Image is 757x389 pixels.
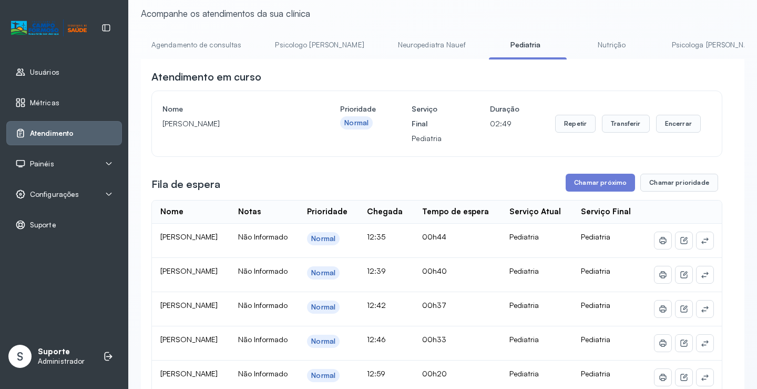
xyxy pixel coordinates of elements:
span: Configurações [30,190,79,199]
span: 12:35 [367,232,385,241]
p: [PERSON_NAME] [162,116,304,131]
div: Pediatria [509,301,564,310]
span: Pediatria [581,369,610,378]
span: 00h20 [422,369,447,378]
div: Normal [311,371,335,380]
a: Neuropediatra Nauef [387,36,476,54]
span: Atendimento [30,129,74,138]
a: Agendamento de consultas [141,36,252,54]
a: Usuários [15,67,113,77]
div: Normal [344,118,369,127]
span: Painéis [30,159,54,168]
div: Serviço Final [581,207,631,217]
div: Tempo de espera [422,207,489,217]
div: Prioridade [307,207,347,217]
div: Pediatria [509,266,564,276]
button: Chamar prioridade [640,174,718,192]
span: Usuários [30,68,59,77]
div: Normal [311,303,335,312]
span: [PERSON_NAME] [160,369,218,378]
a: Atendimento [15,128,113,138]
span: Não Informado [238,335,288,344]
span: Não Informado [238,266,288,275]
div: Serviço Atual [509,207,561,217]
h4: Duração [490,102,519,116]
h4: Nome [162,102,304,116]
button: Transferir [602,115,650,133]
a: Pediatria [489,36,562,54]
div: Chegada [367,207,403,217]
h3: Atendimento em curso [151,69,261,84]
div: Pediatria [509,232,564,242]
a: Nutrição [575,36,649,54]
div: Normal [311,268,335,277]
span: Métricas [30,98,59,107]
h4: Serviço Final [412,102,454,131]
span: Pediatria [581,335,610,344]
h4: Prioridade [340,102,376,116]
p: Suporte [38,347,85,357]
div: Normal [311,234,335,243]
button: Encerrar [656,115,701,133]
p: 02:49 [490,116,519,131]
span: 00h40 [422,266,447,275]
span: [PERSON_NAME] [160,301,218,310]
a: Psicologo [PERSON_NAME] [264,36,374,54]
span: 12:42 [367,301,386,310]
span: Não Informado [238,369,288,378]
div: Nome [160,207,183,217]
div: Acompanhe os atendimentos da sua clínica [141,8,310,19]
span: 00h37 [422,301,446,310]
span: 00h44 [422,232,446,241]
span: Não Informado [238,301,288,310]
img: Logotipo do estabelecimento [11,19,87,37]
span: [PERSON_NAME] [160,266,218,275]
h3: Fila de espera [151,177,220,192]
div: Pediatria [509,335,564,344]
span: Pediatria [581,301,610,310]
button: Chamar próximo [566,174,635,192]
span: [PERSON_NAME] [160,232,218,241]
span: Não Informado [238,232,288,241]
p: Pediatria [412,131,454,146]
span: 12:46 [367,335,386,344]
span: 12:59 [367,369,385,378]
div: Normal [311,337,335,346]
span: Pediatria [581,266,610,275]
span: 12:39 [367,266,386,275]
span: 00h33 [422,335,446,344]
div: Notas [238,207,261,217]
div: Pediatria [509,369,564,378]
button: Repetir [555,115,596,133]
span: Pediatria [581,232,610,241]
p: Administrador [38,357,85,366]
a: Métricas [15,97,113,108]
span: [PERSON_NAME] [160,335,218,344]
span: Suporte [30,221,56,230]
